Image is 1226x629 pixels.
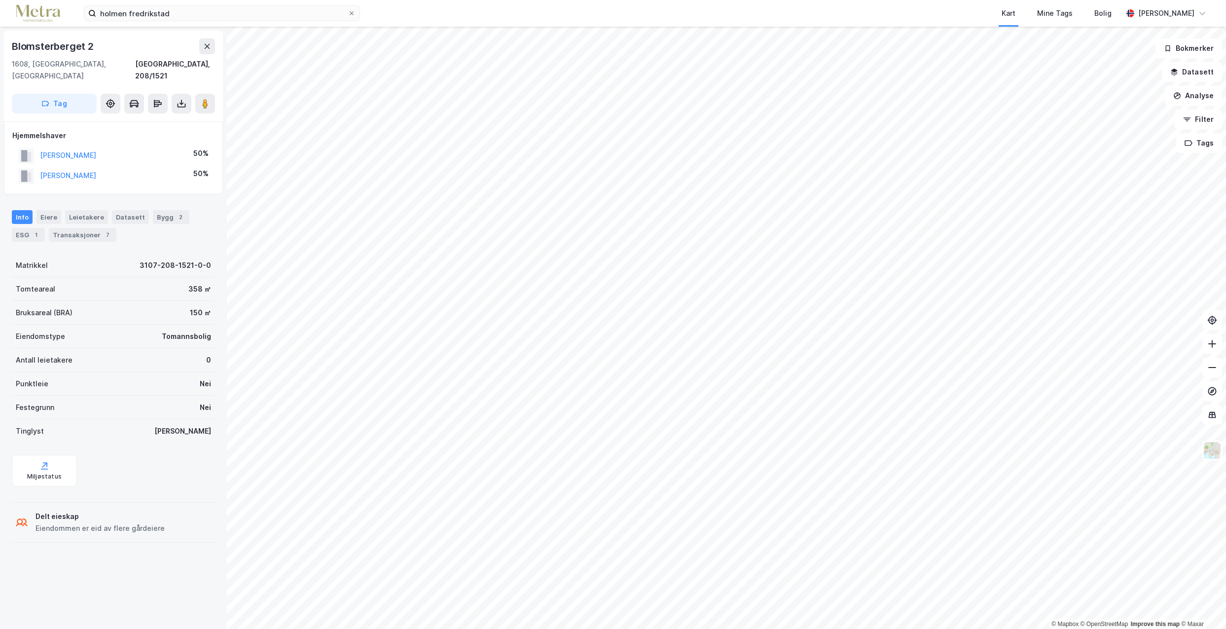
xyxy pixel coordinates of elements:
div: Tomannsbolig [162,331,211,342]
div: Eiendomstype [16,331,65,342]
div: [PERSON_NAME] [154,425,211,437]
iframe: Chat Widget [1177,582,1226,629]
div: Matrikkel [16,259,48,271]
div: Hjemmelshaver [12,130,215,142]
div: [PERSON_NAME] [1138,7,1194,19]
div: 50% [193,148,209,159]
img: metra-logo.256734c3b2bbffee19d4.png [16,5,60,22]
a: OpenStreetMap [1081,621,1128,628]
input: Søk på adresse, matrikkel, gårdeiere, leietakere eller personer [96,6,348,21]
a: Mapbox [1051,621,1079,628]
div: Blomsterberget 2 [12,38,96,54]
div: 1608, [GEOGRAPHIC_DATA], [GEOGRAPHIC_DATA] [12,58,135,82]
div: 3107-208-1521-0-0 [140,259,211,271]
div: Kart [1002,7,1015,19]
button: Tags [1176,133,1222,153]
button: Analyse [1165,86,1222,106]
div: Transaksjoner [49,228,116,242]
div: Punktleie [16,378,48,390]
div: Bolig [1094,7,1112,19]
div: Festegrunn [16,402,54,413]
div: Datasett [112,210,149,224]
div: Info [12,210,33,224]
div: Kontrollprogram for chat [1177,582,1226,629]
div: Eiendommen er eid av flere gårdeiere [36,522,165,534]
div: 0 [206,354,211,366]
div: Tomteareal [16,283,55,295]
div: Tinglyst [16,425,44,437]
div: 358 ㎡ [188,283,211,295]
div: ESG [12,228,45,242]
button: Filter [1175,110,1222,129]
div: Antall leietakere [16,354,72,366]
div: 50% [193,168,209,180]
button: Tag [12,94,97,113]
div: Delt eieskap [36,511,165,522]
a: Improve this map [1131,621,1180,628]
img: Z [1203,441,1222,460]
div: Mine Tags [1037,7,1073,19]
div: Bruksareal (BRA) [16,307,72,319]
div: Bygg [153,210,189,224]
div: Miljøstatus [27,473,62,481]
div: Leietakere [65,210,108,224]
button: Datasett [1162,62,1222,82]
div: 1 [31,230,41,240]
div: 150 ㎡ [190,307,211,319]
div: Nei [200,378,211,390]
div: 2 [176,212,185,222]
div: 7 [103,230,112,240]
div: Eiere [36,210,61,224]
div: Nei [200,402,211,413]
div: [GEOGRAPHIC_DATA], 208/1521 [135,58,215,82]
button: Bokmerker [1155,38,1222,58]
